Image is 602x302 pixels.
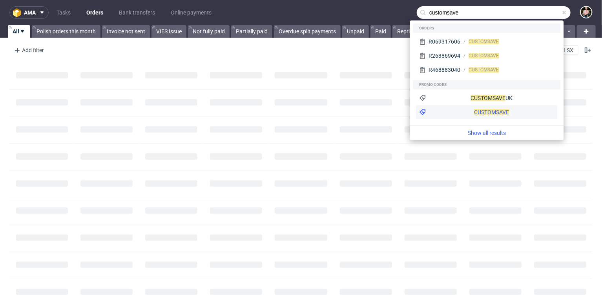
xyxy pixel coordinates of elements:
button: ama [9,6,49,19]
img: Marta Tomaszewska [581,7,592,18]
div: UK [471,94,513,102]
a: Bank transfers [114,6,160,19]
a: VIES Issue [151,25,186,38]
span: CUSTOMSAVE [469,39,499,44]
a: Online payments [166,6,216,19]
div: Add filter [11,44,46,56]
a: Overdue split payments [274,25,341,38]
div: R468883040 [429,66,460,74]
a: Paid [370,25,391,38]
div: R263869694 [429,52,460,60]
img: logo [13,8,24,17]
div: R069317606 [429,38,460,45]
div: Orders [413,24,560,33]
a: Tasks [52,6,75,19]
span: CUSTOMSAVE [474,109,509,115]
span: CUSTOMSAVE [469,53,499,58]
a: Reprint [392,25,420,38]
a: Polish orders this month [32,25,100,38]
a: Show all results [413,129,560,137]
div: Promo codes [413,80,560,89]
a: Not fully paid [188,25,230,38]
a: Orders [82,6,108,19]
a: Invoice not sent [102,25,150,38]
span: CUSTOMSAVE [471,95,505,101]
span: ama [24,10,36,15]
a: Partially paid [231,25,272,38]
span: CUSTOMSAVE [469,67,499,73]
a: Unpaid [342,25,369,38]
a: All [8,25,30,38]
